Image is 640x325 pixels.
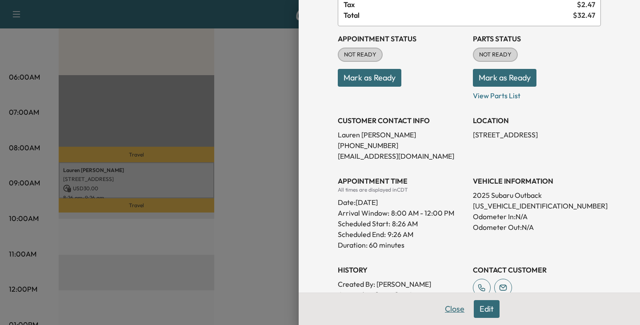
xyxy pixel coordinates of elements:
p: 8:26 AM [392,218,418,229]
p: Scheduled End: [338,229,386,240]
p: Odometer In: N/A [473,211,601,222]
h3: Appointment Status [338,33,466,44]
button: Edit [474,300,500,318]
p: Arrival Window: [338,208,466,218]
p: Duration: 60 minutes [338,240,466,250]
p: [US_VEHICLE_IDENTIFICATION_NUMBER] [473,201,601,211]
p: View Parts List [473,87,601,101]
h3: LOCATION [473,115,601,126]
h3: CONTACT CUSTOMER [473,265,601,275]
button: Mark as Ready [338,69,401,87]
span: $ 32.47 [573,10,595,20]
p: Odometer Out: N/A [473,222,601,233]
span: Total [344,10,573,20]
p: Created At : [DATE] 7:42:41 AM [338,289,466,300]
p: Lauren [PERSON_NAME] [338,129,466,140]
button: Close [439,300,470,318]
button: Mark as Ready [473,69,536,87]
h3: CUSTOMER CONTACT INFO [338,115,466,126]
p: Scheduled Start: [338,218,390,229]
span: 8:00 AM - 12:00 PM [391,208,454,218]
p: Created By : [PERSON_NAME] [338,279,466,289]
p: [PHONE_NUMBER] [338,140,466,151]
span: NOT READY [339,50,382,59]
span: NOT READY [474,50,517,59]
p: 2025 Subaru Outback [473,190,601,201]
p: 9:26 AM [388,229,413,240]
h3: VEHICLE INFORMATION [473,176,601,186]
div: Date: [DATE] [338,193,466,208]
div: All times are displayed in CDT [338,186,466,193]
h3: APPOINTMENT TIME [338,176,466,186]
p: [EMAIL_ADDRESS][DOMAIN_NAME] [338,151,466,161]
h3: Parts Status [473,33,601,44]
p: [STREET_ADDRESS] [473,129,601,140]
h3: History [338,265,466,275]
